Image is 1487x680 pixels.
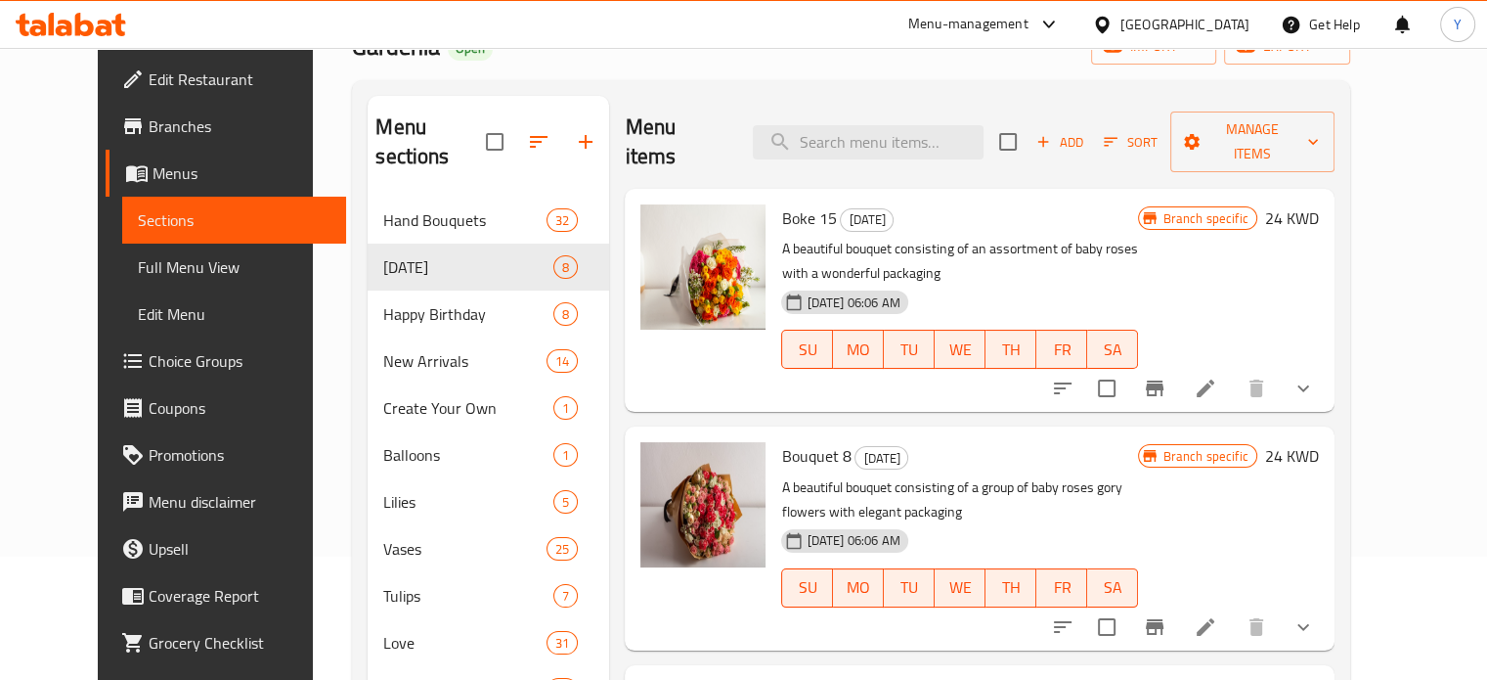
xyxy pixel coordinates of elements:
[781,568,833,608] button: SU
[553,302,578,326] div: items
[1095,573,1130,602] span: SA
[993,336,1028,364] span: TH
[554,446,577,465] span: 1
[935,330,985,369] button: WE
[985,330,1036,369] button: TH
[1086,368,1127,409] span: Select to update
[547,211,577,230] span: 32
[149,537,330,561] span: Upsell
[153,161,330,185] span: Menus
[1194,615,1217,639] a: Edit menu item
[781,330,833,369] button: SU
[1291,615,1315,639] svg: Show Choices
[149,349,330,373] span: Choice Groups
[841,208,893,231] span: [DATE]
[1280,365,1327,412] button: show more
[892,573,927,602] span: TU
[1265,442,1319,470] h6: 24 KWD
[383,443,553,467] span: Balloons
[547,634,577,653] span: 31
[781,204,836,233] span: Boke 15
[1155,209,1255,228] span: Branch specific
[547,537,578,561] div: items
[1155,447,1255,466] span: Branch specific
[383,490,553,514] span: Lilies
[833,330,884,369] button: MO
[753,125,984,159] input: search
[1044,336,1079,364] span: FR
[833,568,884,608] button: MO
[383,584,553,608] span: Tulips
[790,336,825,364] span: SU
[138,302,330,326] span: Edit Menu
[547,540,577,559] span: 25
[1186,117,1319,166] span: Manage items
[1120,14,1249,35] div: [GEOGRAPHIC_DATA]
[106,56,346,103] a: Edit Restaurant
[884,568,935,608] button: TU
[138,255,330,279] span: Full Menu View
[553,443,578,467] div: items
[1028,127,1091,158] button: Add
[106,478,346,525] a: Menu disclaimer
[1291,377,1315,400] svg: Show Choices
[106,525,346,572] a: Upsell
[987,121,1028,162] span: Select section
[640,442,765,567] img: Bouquet 8
[149,68,330,91] span: Edit Restaurant
[383,537,547,561] div: Vases
[1039,604,1086,651] button: sort-choices
[106,385,346,431] a: Coupons
[149,490,330,514] span: Menu disclaimer
[1131,604,1178,651] button: Branch-specific-item
[547,352,577,371] span: 14
[383,255,553,279] span: [DATE]
[1265,204,1319,232] h6: 24 KWD
[854,446,908,470] div: Father's Day
[1233,365,1280,412] button: delete
[106,150,346,197] a: Menus
[368,197,609,244] div: Hand Bouquets32
[106,431,346,478] a: Promotions
[935,568,985,608] button: WE
[799,531,907,550] span: [DATE] 06:06 AM
[1036,568,1087,608] button: FR
[368,385,609,431] div: Create Your Own1
[122,244,346,291] a: Full Menu View
[554,258,577,277] span: 8
[383,396,553,420] div: Create Your Own
[1107,34,1201,59] span: import
[1033,131,1086,154] span: Add
[106,103,346,150] a: Branches
[640,204,765,330] img: Boke 15
[383,208,547,232] span: Hand Bouquets
[1087,330,1138,369] button: SA
[554,493,577,512] span: 5
[841,573,876,602] span: MO
[908,13,1028,36] div: Menu-management
[942,573,978,602] span: WE
[1099,127,1162,158] button: Sort
[383,255,553,279] div: Father's Day
[122,197,346,244] a: Sections
[383,302,553,326] span: Happy Birthday
[375,113,486,171] h2: Menu sections
[149,584,330,608] span: Coverage Report
[1240,34,1334,59] span: export
[553,396,578,420] div: items
[368,431,609,478] div: Balloons1
[515,118,562,165] span: Sort sections
[554,587,577,606] span: 7
[1086,607,1127,648] span: Select to update
[855,447,907,470] span: [DATE]
[122,291,346,338] a: Edit Menu
[1036,330,1087,369] button: FR
[799,294,907,312] span: [DATE] 06:06 AM
[368,525,609,572] div: Vases25
[1104,131,1158,154] span: Sort
[942,336,978,364] span: WE
[985,568,1036,608] button: TH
